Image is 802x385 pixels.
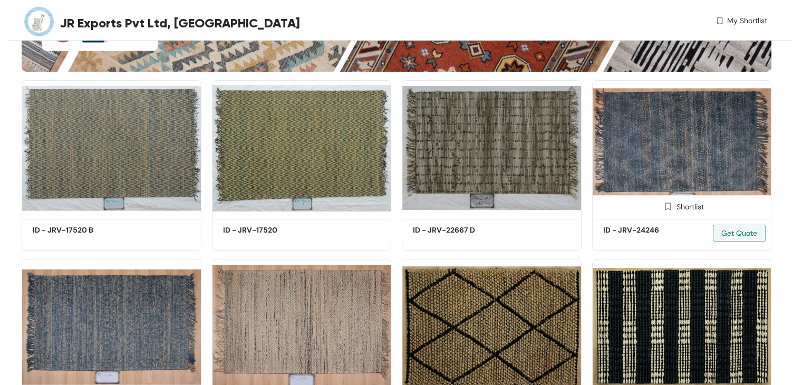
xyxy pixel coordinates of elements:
div: Shortlist [660,201,704,211]
h5: ID - JRV-24246 [603,225,693,236]
img: wishlist [715,15,724,26]
span: My Shortlist [727,15,767,26]
span: JR Exports Pvt Ltd, [GEOGRAPHIC_DATA] [60,14,300,33]
span: Get Quote [721,227,757,239]
img: 4ca694a0-e373-4a7f-b288-1a2c3a6a2fe5 [592,80,772,216]
img: d36eaead-9b58-4c29-84da-23b5dc611958 [402,80,582,216]
img: ebf08bfa-a472-4cef-a14b-1f7eac0c6258 [212,80,392,216]
img: 619c7dec-2b6e-4d4d-a225-7c65c91ec6a8 [22,80,201,216]
button: Get Quote [713,225,766,242]
h5: ID - JRV-17520 B [33,225,122,236]
img: Buyer Portal [22,4,56,38]
h5: ID - JRV-22667 D [413,225,503,236]
h5: ID - JRV-17520 [223,225,313,236]
img: Shortlist [663,201,673,211]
